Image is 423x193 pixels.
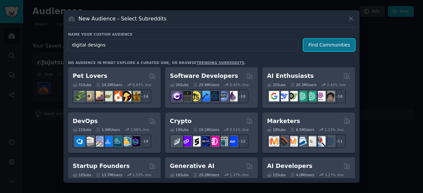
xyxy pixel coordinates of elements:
img: 0xPolygon [181,136,191,146]
div: 0.45 % /mo [230,82,249,87]
img: AskComputerScience [218,91,228,101]
img: dogbreed [130,91,140,101]
h2: Pet Lovers [73,72,107,80]
div: + 19 [235,89,249,103]
div: 20.3M Users [290,82,316,87]
img: Docker_DevOps [93,136,103,146]
img: OnlineMarketing [325,136,335,146]
img: azuredevops [75,136,85,146]
h2: Software Developers [170,72,238,80]
div: 0.51 % /mo [230,127,249,132]
img: ethstaker [190,136,201,146]
div: 20.2M Users [193,173,219,177]
img: iOSProgramming [200,91,210,101]
div: 13.7M Users [96,173,122,177]
h2: AI Developers [267,162,312,170]
div: 3.27 % /mo [325,173,344,177]
img: turtle [102,91,113,101]
img: CryptoNews [218,136,228,146]
img: content_marketing [269,136,279,146]
img: AItoolsCatalog [288,91,298,101]
img: bigseo [278,136,288,146]
div: + 11 [332,134,346,148]
div: 25 Sub s [267,82,286,87]
h3: Name your custom audience [68,32,355,37]
div: No audience in mind? Explore a curated one, or browse . [68,60,246,65]
img: Emailmarketing [297,136,307,146]
img: learnjavascript [190,91,201,101]
h2: Startup Founders [73,162,130,170]
img: reactnative [209,91,219,101]
div: + 14 [137,134,151,148]
div: 19 Sub s [170,127,188,132]
img: cockatiel [112,91,122,101]
img: ethfinance [172,136,182,146]
div: 19.1M Users [193,127,219,132]
div: 18 Sub s [267,127,286,132]
div: + 12 [235,134,249,148]
img: DeepSeek [278,91,288,101]
img: GoogleGeminiAI [269,91,279,101]
img: aws_cdk [121,136,131,146]
img: OpenAIDev [315,91,326,101]
h2: Marketers [267,117,300,125]
div: 0.83 % /mo [133,82,151,87]
a: trending subreddits [196,61,244,65]
h2: DevOps [73,117,98,125]
div: 31 Sub s [73,82,91,87]
img: leopardgeckos [93,91,103,101]
div: 6.5M Users [290,127,314,132]
img: platformengineering [112,136,122,146]
img: defi_ [227,136,238,146]
div: 2.08 % /mo [131,127,149,132]
img: elixir [227,91,238,101]
img: csharp [172,91,182,101]
div: 16 Sub s [170,173,188,177]
img: DevOpsLinks [102,136,113,146]
img: chatgpt_prompts_ [306,91,316,101]
img: AWS_Certified_Experts [84,136,94,146]
div: 16 Sub s [73,173,91,177]
img: MarketingResearch [315,136,326,146]
h3: New Audience - Select Subreddits [79,15,167,22]
h2: Generative AI [170,162,214,170]
div: 1.37 % /mo [230,173,249,177]
img: web3 [200,136,210,146]
div: 24.2M Users [96,82,122,87]
img: PetAdvice [121,91,131,101]
div: 1.53 % /mo [133,173,151,177]
img: ArtificalIntelligence [325,91,335,101]
button: Find Communities [303,39,355,51]
img: ballpython [84,91,94,101]
img: PlatformEngineers [130,136,140,146]
div: 2.43 % /mo [327,82,346,87]
img: defiblockchain [209,136,219,146]
div: + 18 [332,89,346,103]
h2: AI Enthusiasts [267,72,314,80]
div: 1.23 % /mo [325,127,344,132]
img: herpetology [75,91,85,101]
div: + 24 [137,89,151,103]
div: 26 Sub s [170,82,188,87]
img: googleads [306,136,316,146]
div: 29.9M Users [193,82,219,87]
img: AskMarketing [288,136,298,146]
h2: Crypto [170,117,192,125]
input: Pick a short name, like "Digital Marketers" or "Movie-Goers" [68,39,299,51]
div: 1.6M Users [96,127,120,132]
img: software [181,91,191,101]
div: 21 Sub s [73,127,91,132]
div: 15 Sub s [267,173,286,177]
img: chatgpt_promptDesign [297,91,307,101]
div: 4.0M Users [290,173,314,177]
